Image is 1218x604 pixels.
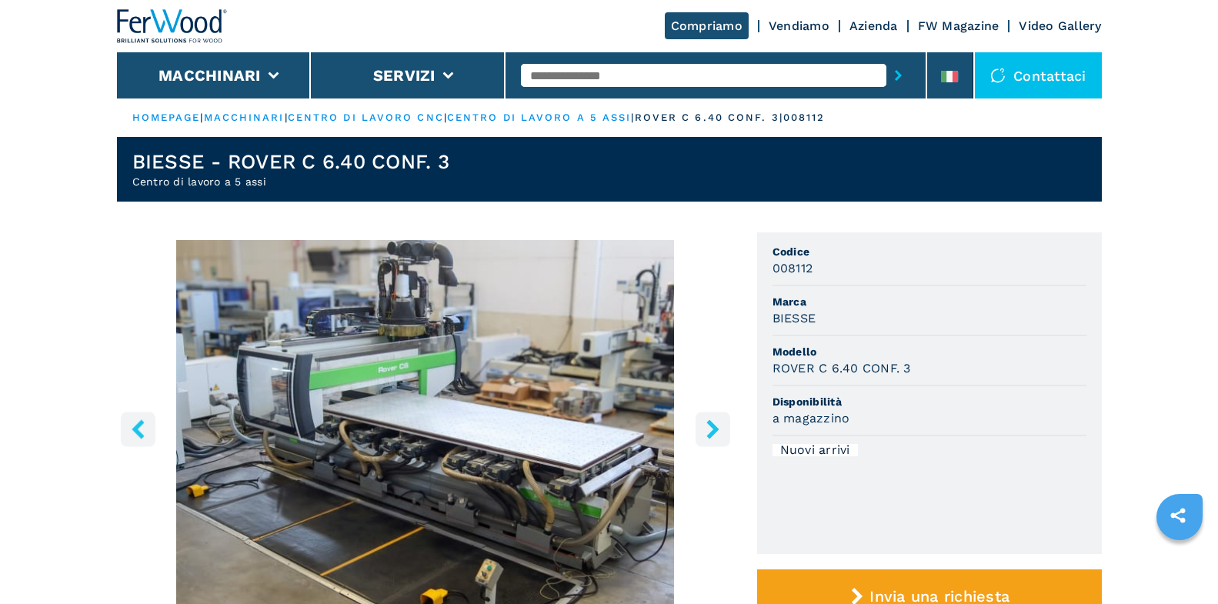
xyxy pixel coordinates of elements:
[444,112,447,123] span: |
[447,112,632,123] a: centro di lavoro a 5 assi
[773,294,1086,309] span: Marca
[132,174,449,189] h2: Centro di lavoro a 5 assi
[132,112,201,123] a: HOMEPAGE
[1159,496,1197,535] a: sharethis
[849,18,898,33] a: Azienda
[773,309,816,327] h3: BIESSE
[773,259,813,277] h3: 008112
[783,111,826,125] p: 008112
[204,112,285,123] a: macchinari
[665,12,749,39] a: Compriamo
[696,412,730,446] button: right-button
[886,58,910,93] button: submit-button
[975,52,1102,98] div: Contattaci
[200,112,203,123] span: |
[773,444,858,456] div: Nuovi arrivi
[769,18,829,33] a: Vendiamo
[159,66,261,85] button: Macchinari
[288,112,444,123] a: centro di lavoro cnc
[285,112,288,123] span: |
[773,359,911,377] h3: ROVER C 6.40 CONF. 3
[1153,535,1206,592] iframe: Chat
[773,394,1086,409] span: Disponibilità
[773,244,1086,259] span: Codice
[635,111,783,125] p: rover c 6.40 conf. 3 |
[990,68,1006,83] img: Contattaci
[117,9,228,43] img: Ferwood
[773,409,850,427] h3: a magazzino
[918,18,999,33] a: FW Magazine
[1019,18,1101,33] a: Video Gallery
[132,149,449,174] h1: BIESSE - ROVER C 6.40 CONF. 3
[373,66,435,85] button: Servizi
[631,112,634,123] span: |
[773,344,1086,359] span: Modello
[121,412,155,446] button: left-button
